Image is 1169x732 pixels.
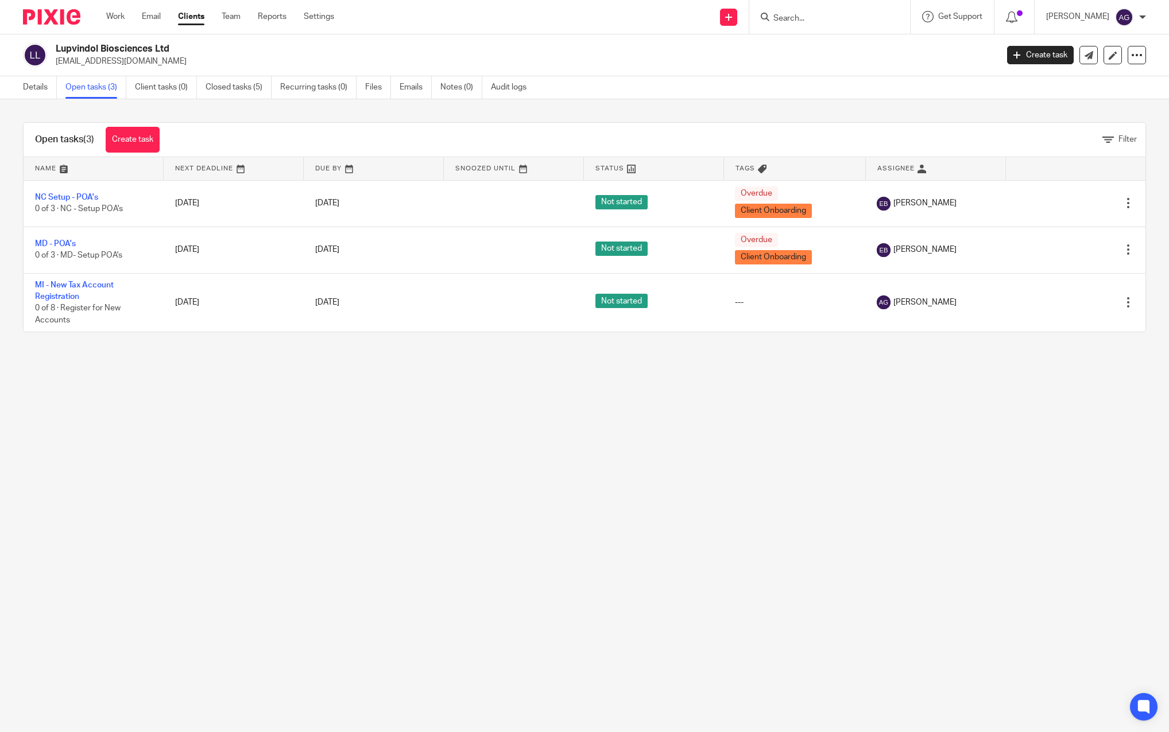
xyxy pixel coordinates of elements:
span: [PERSON_NAME] [893,197,957,209]
span: [PERSON_NAME] [893,297,957,308]
a: Audit logs [491,76,535,99]
td: [DATE] [164,273,304,332]
img: svg%3E [877,243,891,257]
span: 0 of 3 · NC - Setup POA's [35,205,123,213]
a: Clients [178,11,204,22]
a: NC Setup - POA's [35,193,98,201]
img: svg%3E [877,197,891,211]
a: Settings [304,11,334,22]
a: Create task [1007,46,1074,64]
p: [EMAIL_ADDRESS][DOMAIN_NAME] [56,56,990,67]
span: Snoozed Until [455,165,516,172]
a: Details [23,76,57,99]
span: Not started [595,294,648,308]
span: 0 of 8 · Register for New Accounts [35,304,121,324]
span: (3) [83,135,94,144]
a: Create task [106,127,160,153]
a: Recurring tasks (0) [280,76,357,99]
img: svg%3E [23,43,47,67]
input: Search [772,14,876,24]
h1: Open tasks [35,134,94,146]
td: [DATE] [164,180,304,227]
span: [DATE] [315,199,339,207]
a: Notes (0) [440,76,482,99]
span: Overdue [735,186,778,201]
span: [PERSON_NAME] [893,244,957,255]
a: Work [106,11,125,22]
a: Emails [400,76,432,99]
span: Filter [1118,135,1137,143]
a: Closed tasks (5) [206,76,272,99]
a: Files [365,76,391,99]
a: Reports [258,11,287,22]
span: 0 of 3 · MD- Setup POA's [35,252,122,260]
span: Not started [595,195,648,209]
span: Client Onboarding [735,204,812,218]
h2: Lupvindol Biosciences Ltd [56,43,803,55]
a: Open tasks (3) [65,76,126,99]
span: Client Onboarding [735,250,812,264]
img: svg%3E [877,295,891,309]
a: Email [142,11,161,22]
div: --- [735,297,854,308]
span: [DATE] [315,246,339,254]
p: [PERSON_NAME] [1046,11,1109,22]
span: [DATE] [315,298,339,306]
a: Team [222,11,241,22]
span: Get Support [938,13,982,21]
a: MI - New Tax Account Registration [35,281,114,301]
img: svg%3E [1115,8,1133,26]
img: Pixie [23,9,80,25]
td: [DATE] [164,227,304,273]
span: Status [595,165,624,172]
span: Overdue [735,233,778,247]
a: Client tasks (0) [135,76,197,99]
span: Not started [595,242,648,256]
a: MD - POA's [35,240,76,248]
span: Tags [736,165,755,172]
